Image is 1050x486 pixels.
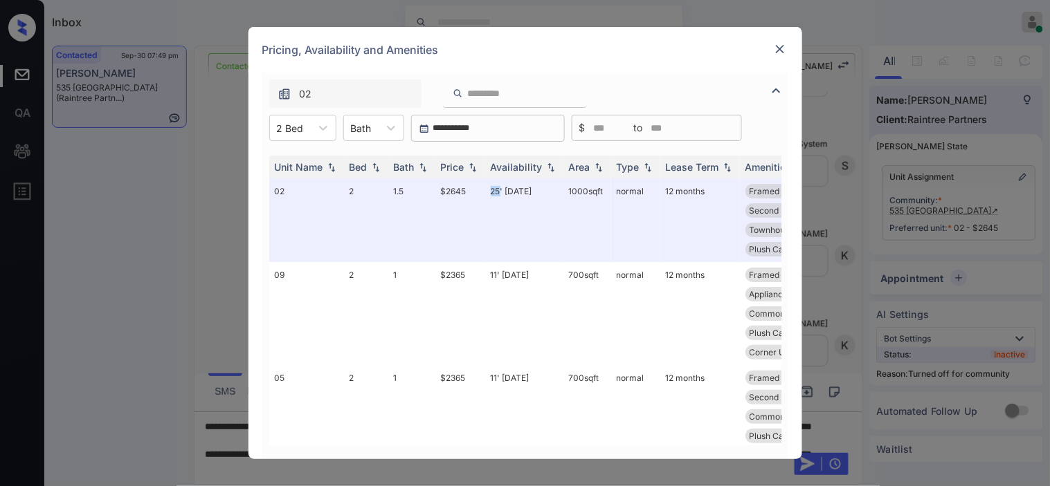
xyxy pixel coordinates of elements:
span: Plush Carpeting... [750,431,818,441]
div: Area [569,161,590,173]
div: Availability [491,161,543,173]
span: to [634,120,643,135]
img: sorting [641,162,655,172]
img: icon-zuma [278,87,291,101]
td: normal [611,365,660,468]
td: 11' [DATE] [485,262,563,365]
div: Price [441,161,464,173]
td: $2365 [435,365,485,468]
div: Lease Term [666,161,719,173]
img: close [773,42,787,56]
td: 25' [DATE] [485,178,563,262]
td: 12 months [660,178,740,262]
span: Common Area Pla... [750,411,827,422]
td: 09 [269,262,344,365]
td: 12 months [660,262,740,365]
img: icon-zuma [768,82,785,99]
span: Plush Carpeting... [750,328,818,338]
div: Amenities [745,161,792,173]
td: 1 [388,262,435,365]
img: sorting [466,162,480,172]
span: Framed Bathroom... [750,186,827,196]
span: Appliance Packa... [750,289,822,299]
img: sorting [592,162,606,172]
td: 1 [388,365,435,468]
img: sorting [325,162,338,172]
td: 2 [344,365,388,468]
span: Second Floor [750,392,802,402]
td: 11' [DATE] [485,365,563,468]
div: Bath [394,161,415,173]
span: Plush Carpeting... [750,244,818,254]
span: Common Area Pla... [750,308,827,319]
td: 05 [269,365,344,468]
td: normal [611,178,660,262]
div: Type [617,161,640,173]
img: sorting [416,162,430,172]
img: sorting [544,162,558,172]
td: 2 [344,178,388,262]
span: Framed Bathroom... [750,373,827,383]
div: Bed [350,161,368,173]
span: Townhouse [750,225,795,235]
td: 700 sqft [563,262,611,365]
div: Pricing, Availability and Amenities [248,27,802,73]
td: 700 sqft [563,365,611,468]
img: icon-zuma [453,87,463,100]
div: Unit Name [275,161,323,173]
td: normal [611,262,660,365]
span: 02 [300,86,312,102]
span: Second Floor [750,205,802,216]
span: Framed Bathroom... [750,270,827,280]
span: $ [579,120,586,135]
span: Corner Unit [750,347,795,357]
img: sorting [369,162,383,172]
td: 1.5 [388,178,435,262]
td: 12 months [660,365,740,468]
td: $2365 [435,262,485,365]
td: 1000 sqft [563,178,611,262]
td: 02 [269,178,344,262]
td: 2 [344,262,388,365]
img: sorting [721,162,734,172]
td: $2645 [435,178,485,262]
